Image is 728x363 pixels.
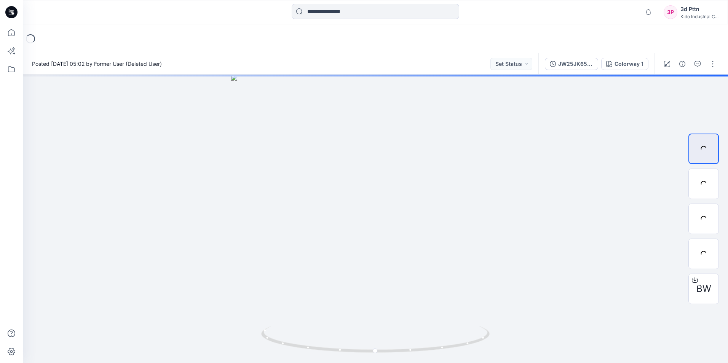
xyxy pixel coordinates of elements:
button: Colorway 1 [601,58,648,70]
span: Posted [DATE] 05:02 by [32,60,162,68]
button: Details [676,58,688,70]
div: JW25JK6518_A60219 [558,60,593,68]
div: Kido Industrial C... [680,14,718,19]
span: BW [696,282,711,296]
button: JW25JK6518_A60219 [545,58,598,70]
a: Former User (Deleted User) [94,61,162,67]
div: 3d Pttn [680,5,718,14]
div: Colorway 1 [615,60,643,68]
div: 3P [664,5,677,19]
